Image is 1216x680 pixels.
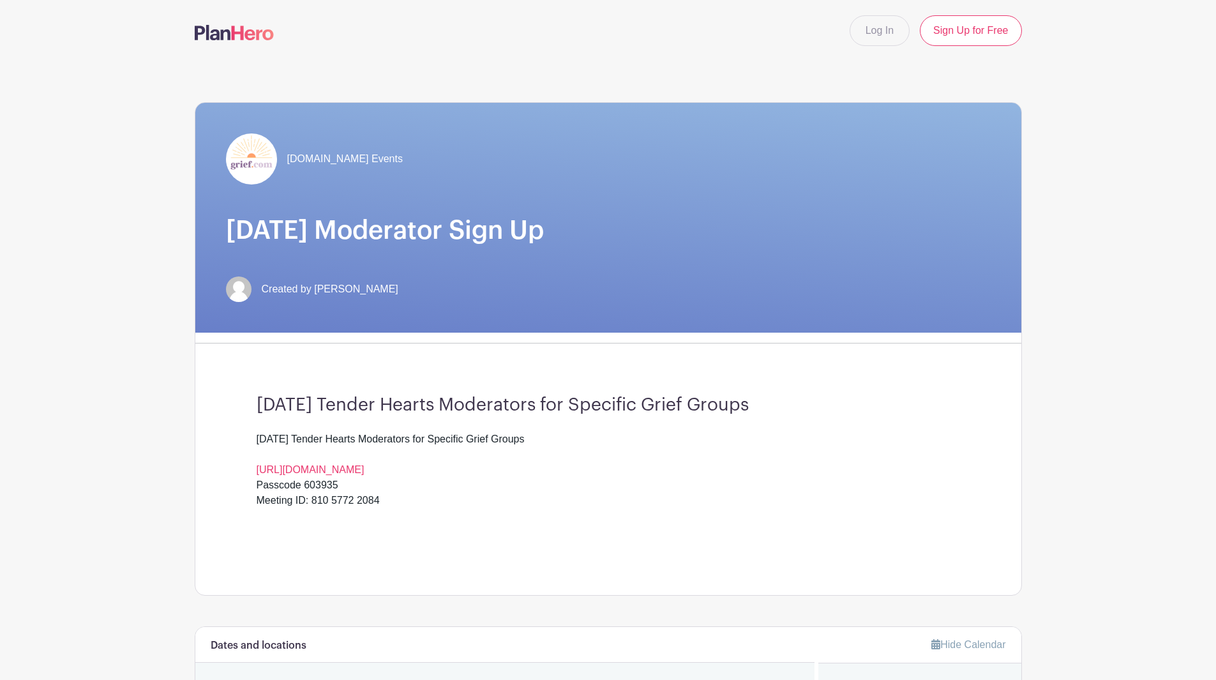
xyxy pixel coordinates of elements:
[226,215,991,246] h1: [DATE] Moderator Sign Up
[211,640,306,652] h6: Dates and locations
[850,15,910,46] a: Log In
[931,639,1005,650] a: Hide Calendar
[257,464,364,475] a: [URL][DOMAIN_NAME]
[226,276,251,302] img: default-ce2991bfa6775e67f084385cd625a349d9dcbb7a52a09fb2fda1e96e2d18dcdb.png
[287,151,403,167] span: [DOMAIN_NAME] Events
[257,493,960,524] div: Meeting ID: 810 5772 2084
[226,133,277,185] img: grief-logo-planhero.png
[257,432,960,493] div: [DATE] Tender Hearts Moderators for Specific Grief Groups Passcode 603935
[920,15,1021,46] a: Sign Up for Free
[257,395,960,416] h3: [DATE] Tender Hearts Moderators for Specific Grief Groups
[262,282,398,297] span: Created by [PERSON_NAME]
[195,25,274,40] img: logo-507f7623f17ff9eddc593b1ce0a138ce2505c220e1c5a4e2b4648c50719b7d32.svg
